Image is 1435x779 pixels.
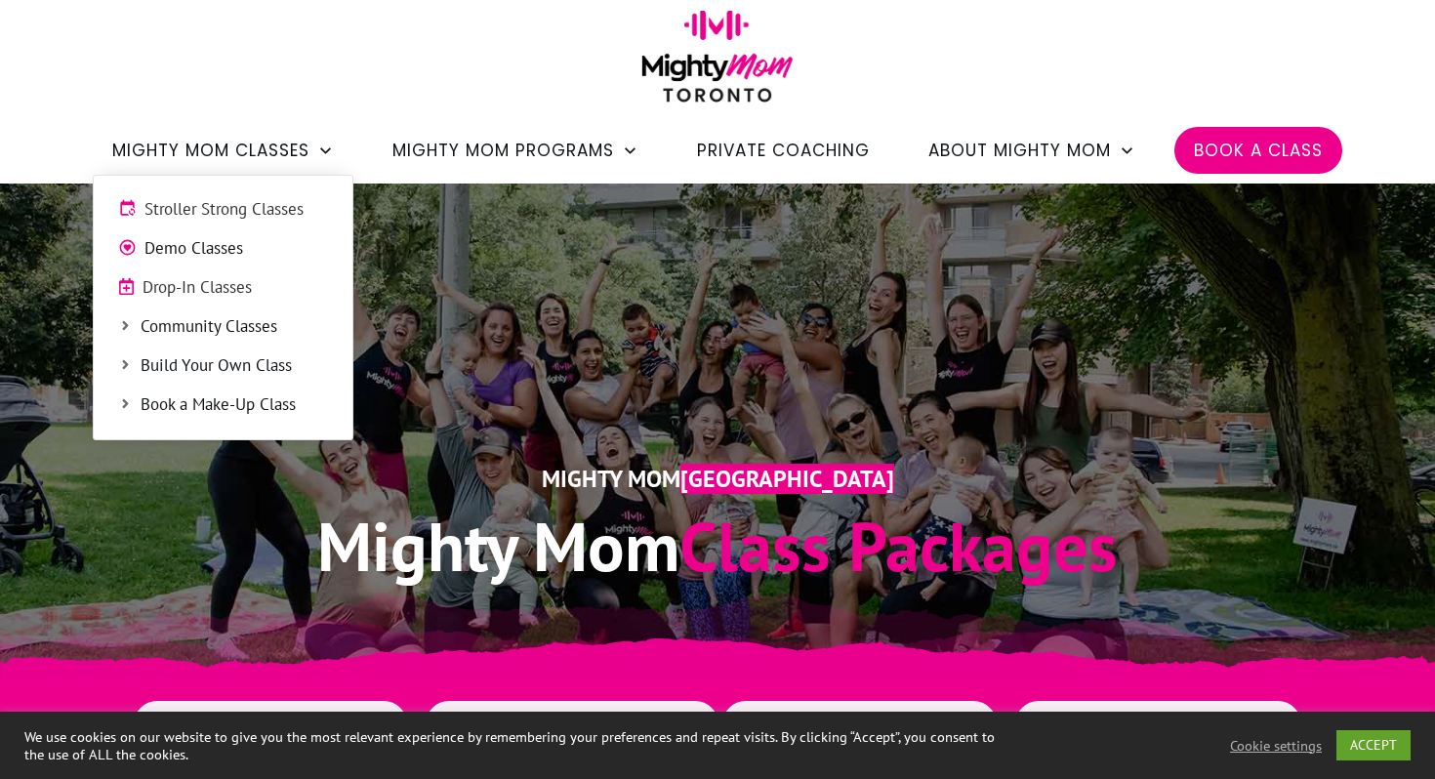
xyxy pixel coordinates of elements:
a: Specialty Classes [1013,699,1303,750]
span: About Mighty Mom [928,134,1111,167]
span: Mighty Mom Classes [112,134,309,167]
span: Mighty Mom [317,502,679,590]
a: Private Coaching [697,134,870,167]
span: Mighty Mom Programs [392,134,614,167]
h1: Class Packages [152,502,1283,591]
span: Demo Classes [144,236,328,262]
img: mightymom-logo-toronto [632,10,803,116]
span: Drop-In Classes [143,275,328,301]
span: [GEOGRAPHIC_DATA] [680,464,894,494]
a: Book a Make-Up Class [103,390,343,420]
a: East Side [720,699,999,750]
span: Community Classes [141,314,328,340]
div: We use cookies on our website to give you the most relevant experience by remembering your prefer... [24,728,995,763]
span: Stroller Strong Classes [144,197,328,223]
a: West Side [132,699,409,750]
span: Build Your Own Class [141,353,328,379]
span: Book a Make-Up Class [141,392,328,418]
a: Book a Class [1194,134,1323,167]
a: Build Your Own Class [103,351,343,381]
a: About Mighty Mom [928,134,1135,167]
a: Demo Classes [103,234,343,264]
a: [GEOGRAPHIC_DATA] [424,699,720,750]
a: Mighty Mom Programs [392,134,638,167]
a: Community Classes [103,312,343,342]
a: Cookie settings [1230,737,1322,755]
span: Mighty Mom [542,464,680,494]
a: Stroller Strong Classes [103,195,343,225]
a: ACCEPT [1336,730,1411,760]
a: Drop-In Classes [103,273,343,303]
a: Mighty Mom Classes [112,134,334,167]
